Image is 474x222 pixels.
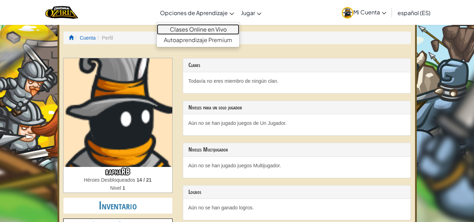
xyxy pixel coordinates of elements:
[398,9,430,16] span: español (ES)
[188,189,405,195] h3: Logros
[188,120,405,127] p: Aún no se han jugado juegos de Un Jugador.
[238,3,265,22] a: Jugar
[353,8,386,16] span: Mi Cuenta
[342,7,353,19] img: avatar
[156,3,238,22] a: Opciones de Aprendizaje
[64,167,172,176] h3: raphaRB
[45,5,78,20] a: Ozaria by CodeCombat logo
[64,198,172,214] h2: Inventario
[188,105,405,111] h3: Niveles para un solo jugador
[188,162,405,169] p: Aún no se han jugado juegos Multijugador.
[110,185,122,191] span: Nivel
[45,5,78,20] img: Home
[241,9,255,16] span: Jugar
[95,34,113,41] li: Perfil
[394,3,434,22] a: español (ES)
[188,78,405,85] p: Todavía no eres miembro de ningún clan.
[136,177,152,183] strong: 14 / 21
[157,35,239,45] a: Autoaprendizaje Premium
[160,9,228,16] span: Opciones de Aprendizaje
[188,147,405,153] h3: Niveles Multijugador
[338,1,390,23] a: Mi Cuenta
[188,62,405,68] h3: Clanes
[157,24,239,35] a: Clases Online en Vivo
[80,35,95,41] a: Cuenta
[84,177,136,183] span: Héroes Desbloqueados
[122,185,125,191] strong: 1
[188,204,405,211] p: Aún no se han ganado logros.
